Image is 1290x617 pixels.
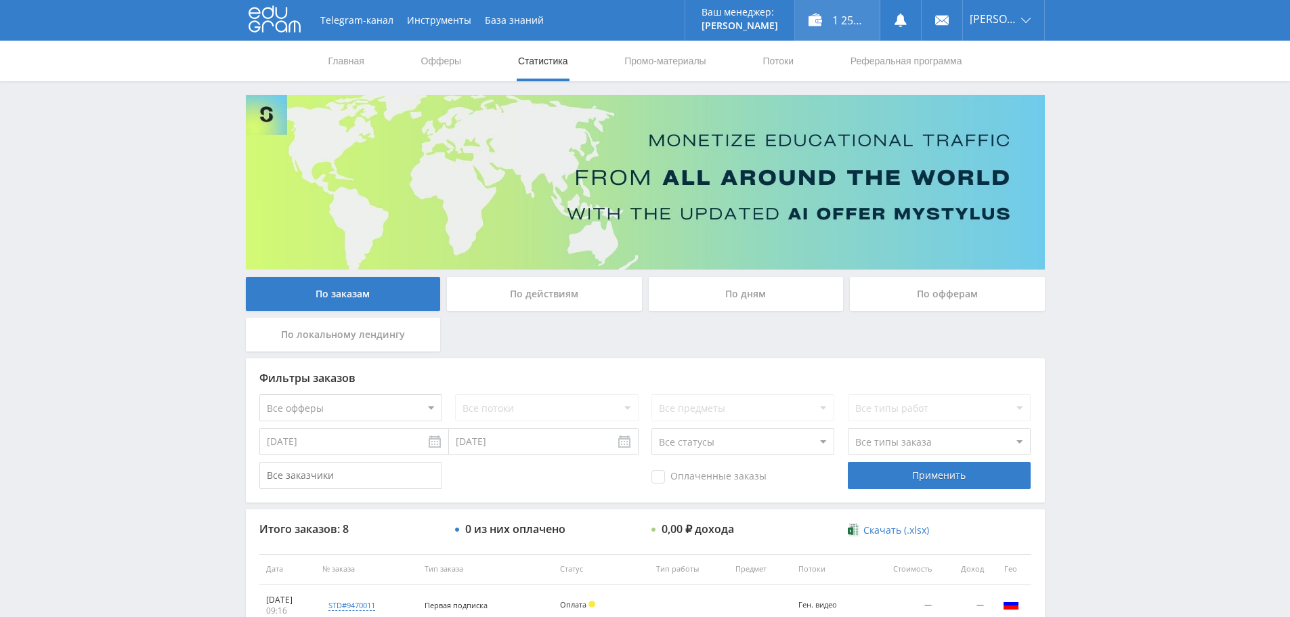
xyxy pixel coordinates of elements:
[849,41,964,81] a: Реферальная программа
[465,523,565,535] div: 0 из них оплачено
[991,554,1031,584] th: Гео
[850,277,1045,311] div: По офферам
[259,523,442,535] div: Итого заказов: 8
[420,41,463,81] a: Офферы
[798,601,859,610] div: Ген. видео
[729,554,792,584] th: Предмет
[588,601,595,608] span: Холд
[517,41,569,81] a: Статистика
[259,462,442,489] input: Все заказчики
[649,554,729,584] th: Тип работы
[848,523,859,536] img: xlsx
[246,95,1045,270] img: Banner
[266,595,309,605] div: [DATE]
[418,554,553,584] th: Тип заказа
[259,372,1031,384] div: Фильтры заказов
[761,41,795,81] a: Потоки
[623,41,707,81] a: Промо-материалы
[447,277,642,311] div: По действиям
[560,599,586,610] span: Оплата
[328,600,375,611] div: std#9470011
[863,525,929,536] span: Скачать (.xlsx)
[327,41,366,81] a: Главная
[848,524,929,537] a: Скачать (.xlsx)
[649,277,844,311] div: По дням
[702,7,778,18] p: Ваш менеджер:
[848,462,1031,489] div: Применить
[246,318,441,352] div: По локальному лендингу
[662,523,734,535] div: 0,00 ₽ дохода
[792,554,865,584] th: Потоки
[246,277,441,311] div: По заказам
[865,554,939,584] th: Стоимость
[266,605,309,616] div: 09:16
[1003,596,1019,612] img: rus.png
[702,20,778,31] p: [PERSON_NAME]
[939,554,990,584] th: Доход
[259,554,316,584] th: Дата
[651,470,767,484] span: Оплаченные заказы
[316,554,418,584] th: № заказа
[425,600,488,610] span: Первая подписка
[970,14,1017,24] span: [PERSON_NAME]
[553,554,649,584] th: Статус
